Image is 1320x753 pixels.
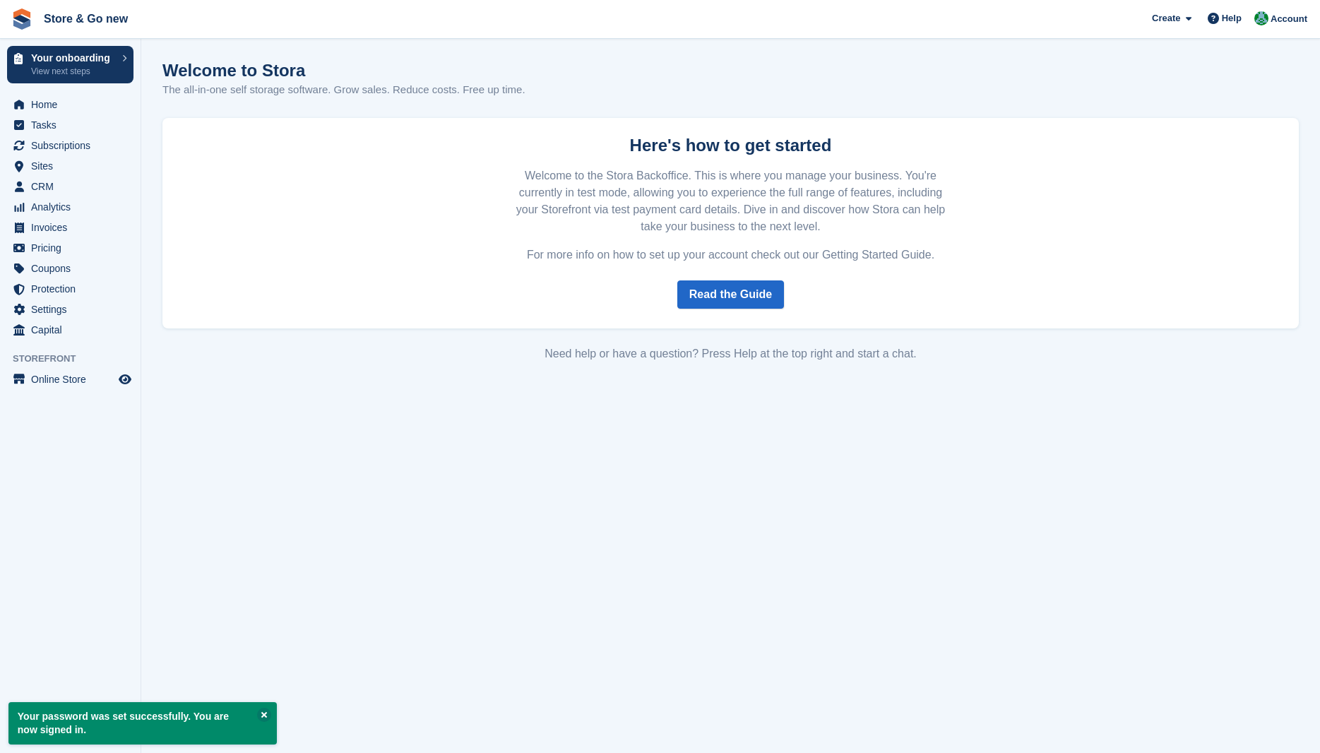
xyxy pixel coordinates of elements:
[31,53,115,63] p: Your onboarding
[7,95,133,114] a: menu
[7,238,133,258] a: menu
[31,197,116,217] span: Analytics
[117,371,133,388] a: Preview store
[508,167,954,235] p: Welcome to the Stora Backoffice. This is where you manage your business. You're currently in test...
[31,218,116,237] span: Invoices
[31,177,116,196] span: CRM
[31,369,116,389] span: Online Store
[677,280,784,309] a: Read the Guide
[7,320,133,340] a: menu
[31,115,116,135] span: Tasks
[31,279,116,299] span: Protection
[162,82,525,98] p: The all-in-one self storage software. Grow sales. Reduce costs. Free up time.
[38,7,133,30] a: Store & Go new
[1254,11,1268,25] img: Adeel Hussain
[162,61,525,80] h1: Welcome to Stora
[7,156,133,176] a: menu
[11,8,32,30] img: stora-icon-8386f47178a22dfd0bd8f6a31ec36ba5ce8667c1dd55bd0f319d3a0aa187defe.svg
[7,46,133,83] a: Your onboarding View next steps
[7,177,133,196] a: menu
[1152,11,1180,25] span: Create
[162,345,1299,362] div: Need help or have a question? Press Help at the top right and start a chat.
[31,238,116,258] span: Pricing
[7,197,133,217] a: menu
[7,279,133,299] a: menu
[31,320,116,340] span: Capital
[7,218,133,237] a: menu
[8,702,277,745] p: Your password was set successfully. You are now signed in.
[7,136,133,155] a: menu
[31,259,116,278] span: Coupons
[31,95,116,114] span: Home
[7,115,133,135] a: menu
[1271,12,1307,26] span: Account
[31,65,115,78] p: View next steps
[7,369,133,389] a: menu
[630,136,832,155] strong: Here's how to get started
[31,156,116,176] span: Sites
[7,259,133,278] a: menu
[7,300,133,319] a: menu
[31,136,116,155] span: Subscriptions
[31,300,116,319] span: Settings
[1222,11,1242,25] span: Help
[508,247,954,263] p: For more info on how to set up your account check out our Getting Started Guide.
[13,352,141,366] span: Storefront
